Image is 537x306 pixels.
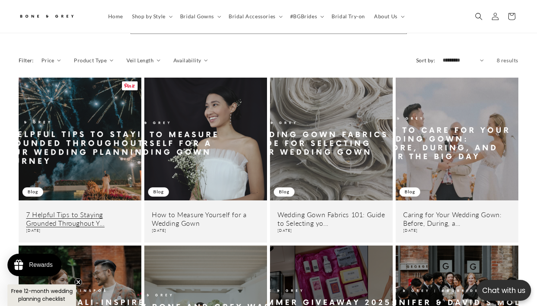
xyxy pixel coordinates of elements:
[224,9,286,24] summary: Bridal Accessories
[74,56,107,64] span: Product Type
[286,9,327,24] summary: #BGBrides
[176,9,224,24] summary: Bridal Gowns
[41,56,54,64] span: Price
[16,7,96,25] a: Bone and Grey Bridal
[104,9,128,24] a: Home
[477,285,531,296] p: Chat with us
[132,13,166,20] span: Shop by Style
[19,10,75,23] img: Bone and Grey Bridal
[471,8,487,25] summary: Search
[11,287,73,303] span: Free 12-month wedding planning checklist
[416,57,435,63] label: Sort by:
[41,56,61,64] summary: Price
[497,57,518,63] span: 8 results
[152,210,260,228] a: How to Measure Yourself for a Wedding Gown
[229,13,276,20] span: Bridal Accessories
[173,56,208,64] summary: Availability (0 selected)
[180,13,214,20] span: Bridal Gowns
[126,56,160,64] summary: Veil Length (0 selected)
[277,210,385,228] a: Wedding Gown Fabrics 101: Guide to Selecting yo...
[7,284,76,306] div: Free 12-month wedding planning checklistClose teaser
[332,13,365,20] span: Bridal Try-on
[477,280,531,301] button: Open chatbox
[327,9,370,24] a: Bridal Try-on
[370,9,408,24] summary: About Us
[19,56,34,64] h2: Filter:
[26,210,134,228] a: 7 Helpful Tips to Staying Grounded Throughout Y...
[403,210,511,228] a: Caring for Your Wedding Gown: Before, During, a...
[374,13,398,20] span: About Us
[29,262,53,268] div: Rewards
[173,56,201,64] span: Availability
[74,56,113,64] summary: Product Type (0 selected)
[128,9,176,24] summary: Shop by Style
[108,13,123,20] span: Home
[126,56,154,64] span: Veil Length
[75,278,82,286] button: Close teaser
[290,13,317,20] span: #BGBrides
